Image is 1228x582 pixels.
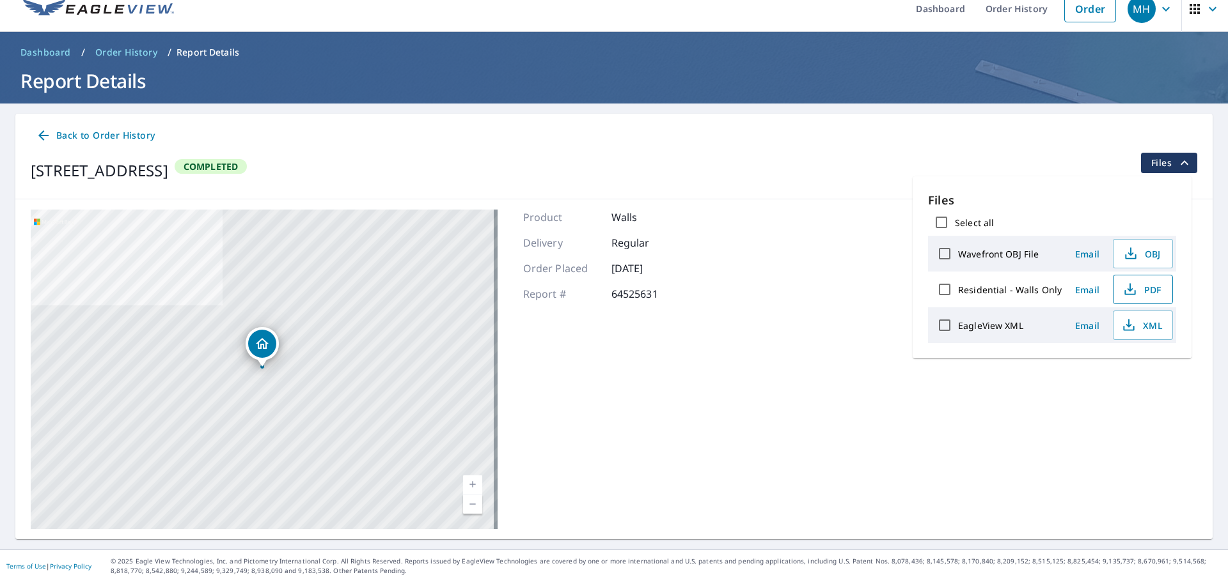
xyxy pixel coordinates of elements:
span: Completed [176,160,246,172]
label: EagleView XML [958,319,1023,332]
div: Dropped pin, building 1, Residential property, 690 Whippoorwill Dr Cincinnati, OH 45244 [246,327,279,367]
nav: breadcrumb [15,42,1213,63]
button: Email [1067,244,1108,264]
p: | [6,562,91,570]
button: PDF [1113,275,1173,304]
p: Delivery [523,235,600,250]
button: Email [1067,316,1108,335]
p: Report Details [177,46,239,59]
p: [DATE] [611,261,688,276]
p: Files [928,192,1176,209]
a: Dashboard [15,42,76,63]
p: Report # [523,286,600,302]
button: XML [1113,310,1173,340]
button: filesDropdownBtn-64525631 [1140,153,1197,173]
p: Order Placed [523,261,600,276]
p: Walls [611,210,688,225]
a: Current Level 17, Zoom Out [463,494,482,514]
h1: Report Details [15,68,1213,94]
span: Dashboard [20,46,71,59]
p: Regular [611,235,688,250]
p: 64525631 [611,286,688,302]
div: [STREET_ADDRESS] [31,159,168,182]
span: Email [1072,284,1103,296]
a: Terms of Use [6,562,46,571]
a: Order History [90,42,162,63]
p: Product [523,210,600,225]
span: Email [1072,319,1103,332]
span: Order History [95,46,157,59]
li: / [81,45,85,60]
button: Email [1067,280,1108,300]
span: Files [1151,155,1192,171]
span: XML [1121,318,1162,333]
span: Back to Order History [36,128,155,144]
label: Select all [955,217,994,229]
a: Privacy Policy [50,562,91,571]
a: Current Level 17, Zoom In [463,475,482,494]
span: PDF [1121,282,1162,297]
button: OBJ [1113,239,1173,268]
label: Residential - Walls Only [958,284,1062,296]
p: © 2025 Eagle View Technologies, Inc. and Pictometry International Corp. All Rights Reserved. Repo... [111,556,1222,576]
span: Email [1072,248,1103,260]
li: / [168,45,171,60]
a: Back to Order History [31,124,160,148]
span: OBJ [1121,246,1162,261]
label: Wavefront OBJ File [958,248,1039,260]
